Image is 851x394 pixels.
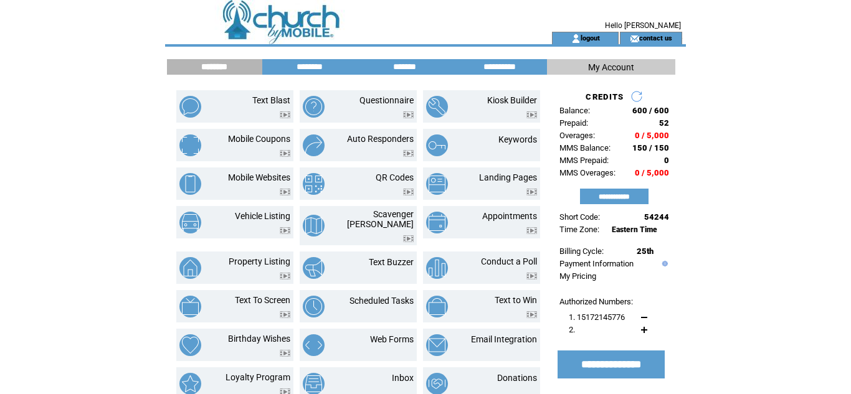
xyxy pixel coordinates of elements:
[403,235,414,242] img: video.png
[179,96,201,118] img: text-blast.png
[630,34,639,44] img: contact_us_icon.gif
[635,131,669,140] span: 0 / 5,000
[226,372,290,382] a: Loyalty Program
[426,257,448,279] img: conduct-a-poll.png
[426,134,448,156] img: keywords.png
[280,350,290,357] img: video.png
[303,257,325,279] img: text-buzzer.png
[569,312,625,322] span: 1. 15172145776
[303,296,325,317] img: scheduled-tasks.png
[252,95,290,105] a: Text Blast
[664,156,669,165] span: 0
[426,296,448,317] img: text-to-win.png
[280,311,290,318] img: video.png
[359,95,414,105] a: Questionnaire
[479,172,537,182] a: Landing Pages
[179,212,201,233] img: vehicle-listing.png
[235,295,290,305] a: Text To Screen
[370,334,414,344] a: Web Forms
[639,34,672,42] a: contact us
[179,334,201,356] img: birthday-wishes.png
[303,334,325,356] img: web-forms.png
[526,273,537,279] img: video.png
[559,259,634,268] a: Payment Information
[637,246,654,256] span: 25th
[559,297,633,306] span: Authorized Numbers:
[612,225,657,234] span: Eastern Time
[559,118,588,128] span: Prepaid:
[392,373,414,383] a: Inbox
[376,172,414,182] a: QR Codes
[347,209,414,229] a: Scavenger [PERSON_NAME]
[644,212,669,222] span: 54244
[426,173,448,195] img: landing-pages.png
[280,227,290,234] img: video.png
[482,211,537,221] a: Appointments
[280,189,290,195] img: video.png
[526,311,537,318] img: video.png
[228,172,290,182] a: Mobile Websites
[403,150,414,157] img: video.png
[559,212,600,222] span: Short Code:
[280,273,290,279] img: video.png
[559,131,595,140] span: Overages:
[559,225,599,234] span: Time Zone:
[605,21,681,30] span: Hello [PERSON_NAME]
[179,134,201,156] img: mobile-coupons.png
[632,106,669,115] span: 600 / 600
[426,212,448,233] img: appointments.png
[498,134,537,144] a: Keywords
[403,111,414,118] img: video.png
[228,334,290,344] a: Birthday Wishes
[303,96,325,118] img: questionnaire.png
[179,296,201,317] img: text-to-screen.png
[303,215,325,237] img: scavenger-hunt.png
[559,271,596,281] a: My Pricing
[497,373,537,383] a: Donations
[588,62,634,72] span: My Account
[526,227,537,234] img: video.png
[487,95,537,105] a: Kiosk Builder
[303,173,325,195] img: qr-codes.png
[635,168,669,177] span: 0 / 5,000
[347,134,414,144] a: Auto Responders
[559,246,604,256] span: Billing Cycle:
[481,256,537,266] a: Conduct a Poll
[179,173,201,195] img: mobile-websites.png
[569,325,575,334] span: 2.
[559,143,611,152] span: MMS Balance:
[632,143,669,152] span: 150 / 150
[426,96,448,118] img: kiosk-builder.png
[349,296,414,306] a: Scheduled Tasks
[659,261,668,266] img: help.gif
[403,189,414,195] img: video.png
[280,111,290,118] img: video.png
[559,106,590,115] span: Balance:
[235,211,290,221] a: Vehicle Listing
[559,168,616,177] span: MMS Overages:
[526,189,537,195] img: video.png
[228,134,290,144] a: Mobile Coupons
[659,118,669,128] span: 52
[471,334,537,344] a: Email Integration
[369,257,414,267] a: Text Buzzer
[303,134,325,156] img: auto-responders.png
[179,257,201,279] img: property-listing.png
[495,295,537,305] a: Text to Win
[280,150,290,157] img: video.png
[586,92,624,101] span: CREDITS
[426,334,448,356] img: email-integration.png
[229,256,290,266] a: Property Listing
[526,111,537,118] img: video.png
[571,34,581,44] img: account_icon.gif
[581,34,600,42] a: logout
[559,156,609,165] span: MMS Prepaid:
